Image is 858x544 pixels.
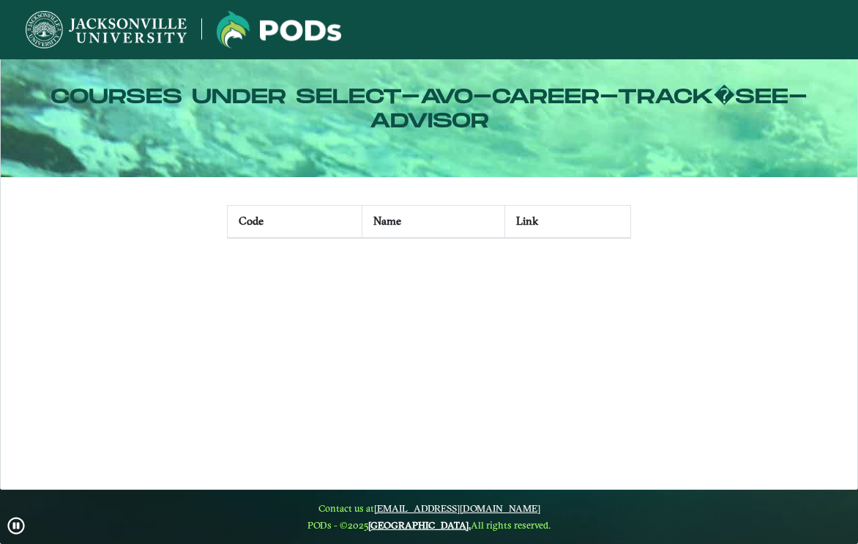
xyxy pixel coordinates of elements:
[227,206,362,238] th: Code
[307,519,551,531] span: PODs - ©2025 All rights reserved.
[368,519,471,531] a: [GEOGRAPHIC_DATA].
[14,85,845,134] h2: Courses under select-avo-career-track�see-advisor
[374,502,540,514] a: [EMAIL_ADDRESS][DOMAIN_NAME]
[26,11,187,48] img: Jacksonville University logo
[217,11,341,48] img: Jacksonville University logo
[362,206,504,238] th: Name
[504,206,631,238] th: Link
[307,502,551,514] span: Contact us at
